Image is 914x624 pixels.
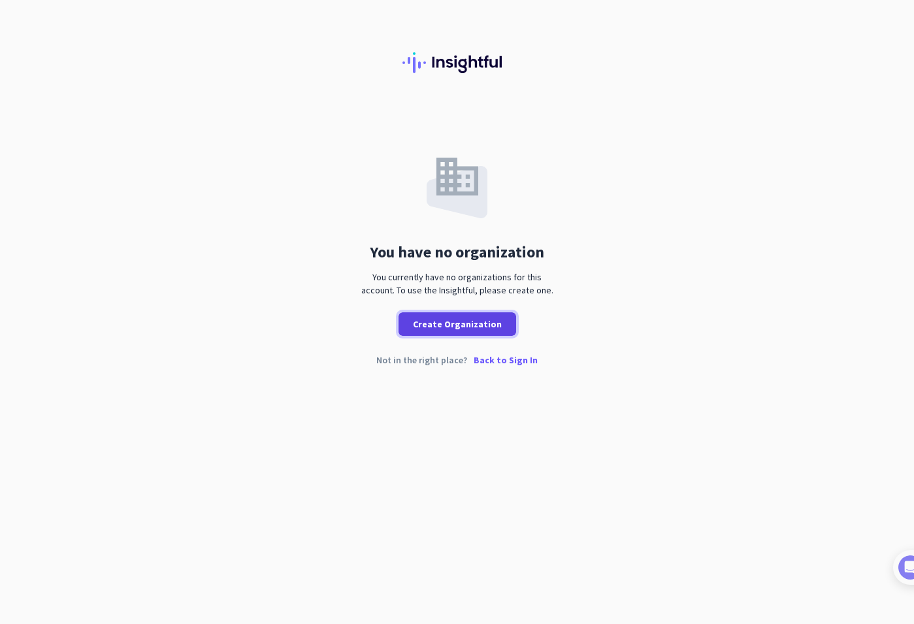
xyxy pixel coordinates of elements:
[356,271,559,297] div: You currently have no organizations for this account. To use the Insightful, please create one.
[474,355,538,365] p: Back to Sign In
[413,318,502,331] span: Create Organization
[402,52,512,73] img: Insightful
[370,244,544,260] div: You have no organization
[399,312,516,336] button: Create Organization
